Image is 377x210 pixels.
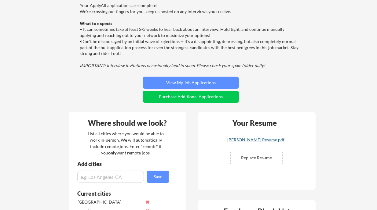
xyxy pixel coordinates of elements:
[147,171,169,183] button: Save
[80,63,265,68] em: IMPORTANT: Interview invitations occasionally land in spam. Please check your spam folder daily!
[77,161,170,167] div: Add cities
[219,138,292,147] a: [PERSON_NAME] Resume.pdf
[143,91,239,103] button: Purchase Additional Applications
[77,171,144,183] input: e.g. Los Angeles, CA
[77,191,162,196] div: Current cities
[80,21,112,26] strong: What to expect:
[224,119,285,127] div: Your Resume
[80,2,300,68] div: Your ApplyAll applications are complete! We're crossing our fingers for you, keep us posted on an...
[143,77,239,89] button: View My Job Applications
[71,119,184,127] div: Where should we look?
[78,199,142,205] div: [GEOGRAPHIC_DATA]
[80,39,81,44] font: •
[219,138,292,142] div: [PERSON_NAME] Resume.pdf
[108,150,117,155] strong: only
[84,130,168,156] div: List all cities where you would be able to work in-person. We will automatically include remote j...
